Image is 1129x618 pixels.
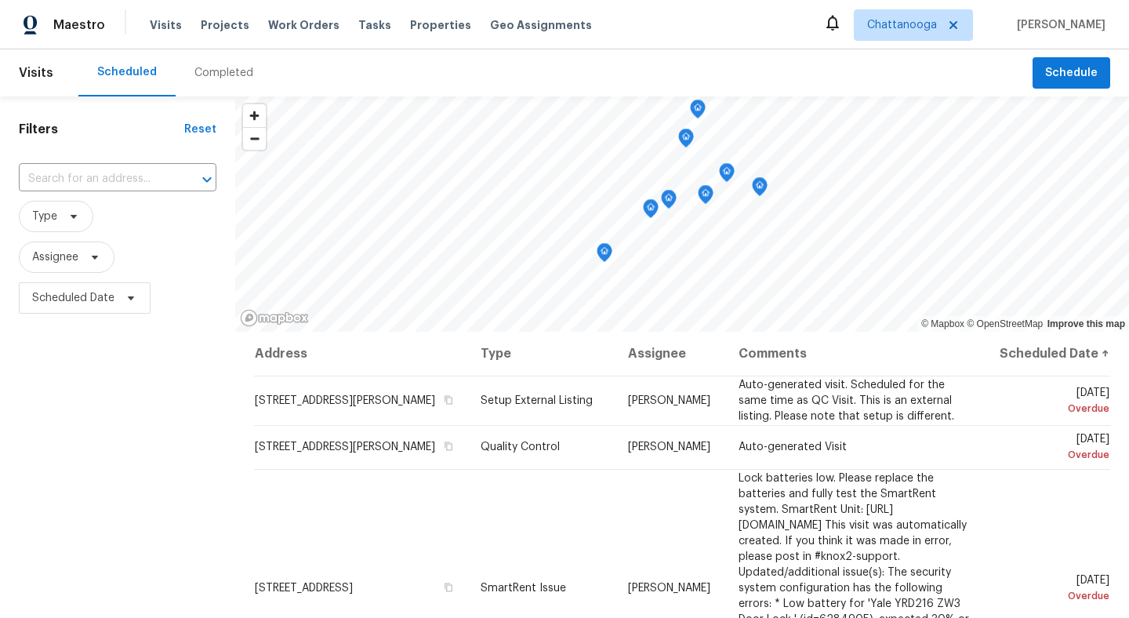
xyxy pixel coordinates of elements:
div: Map marker [661,190,677,214]
span: [DATE] [996,387,1109,416]
span: Properties [410,17,471,33]
div: Scheduled [97,64,157,80]
span: Zoom out [243,128,266,150]
div: Reset [184,122,216,137]
span: Setup External Listing [481,395,593,406]
th: Comments [726,332,983,376]
div: Overdue [996,447,1109,463]
a: Mapbox [921,318,964,329]
div: Map marker [690,100,706,124]
div: Map marker [643,199,659,224]
span: [DATE] [996,575,1109,604]
span: Scheduled Date [32,290,114,306]
th: Assignee [615,332,726,376]
div: Map marker [597,243,612,267]
span: Quality Control [481,442,560,453]
button: Copy Address [441,393,456,407]
button: Copy Address [441,580,456,594]
span: Tasks [358,20,391,31]
button: Schedule [1033,57,1110,89]
a: Mapbox homepage [240,309,309,327]
span: Schedule [1045,64,1098,83]
span: Work Orders [268,17,339,33]
a: Improve this map [1047,318,1125,329]
input: Search for an address... [19,167,172,191]
span: Auto-generated Visit [739,442,847,453]
div: Map marker [719,163,735,187]
span: SmartRent Issue [481,583,566,594]
div: Map marker [752,177,768,202]
span: [PERSON_NAME] [628,395,710,406]
span: Auto-generated visit. Scheduled for the same time as QC Visit. This is an external listing. Pleas... [739,380,954,422]
button: Copy Address [441,439,456,453]
canvas: Map [235,96,1129,332]
span: [PERSON_NAME] [628,583,710,594]
span: Geo Assignments [490,17,592,33]
span: Assignee [32,249,78,265]
span: Visits [19,56,53,90]
span: [PERSON_NAME] [628,442,710,453]
a: OpenStreetMap [967,318,1043,329]
div: Completed [194,65,253,81]
div: Map marker [678,129,694,153]
span: Maestro [53,17,105,33]
button: Zoom out [243,127,266,150]
th: Scheduled Date ↑ [983,332,1110,376]
h1: Filters [19,122,184,137]
span: [DATE] [996,434,1109,463]
span: Projects [201,17,249,33]
th: Type [468,332,615,376]
div: Overdue [996,588,1109,604]
button: Open [196,169,218,191]
span: Chattanooga [867,17,937,33]
button: Zoom in [243,104,266,127]
span: [STREET_ADDRESS][PERSON_NAME] [255,442,435,453]
div: Map marker [698,185,713,209]
th: Address [254,332,468,376]
span: [PERSON_NAME] [1011,17,1105,33]
span: Type [32,209,57,224]
span: Visits [150,17,182,33]
span: [STREET_ADDRESS][PERSON_NAME] [255,395,435,406]
span: [STREET_ADDRESS] [255,583,353,594]
div: Overdue [996,401,1109,416]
